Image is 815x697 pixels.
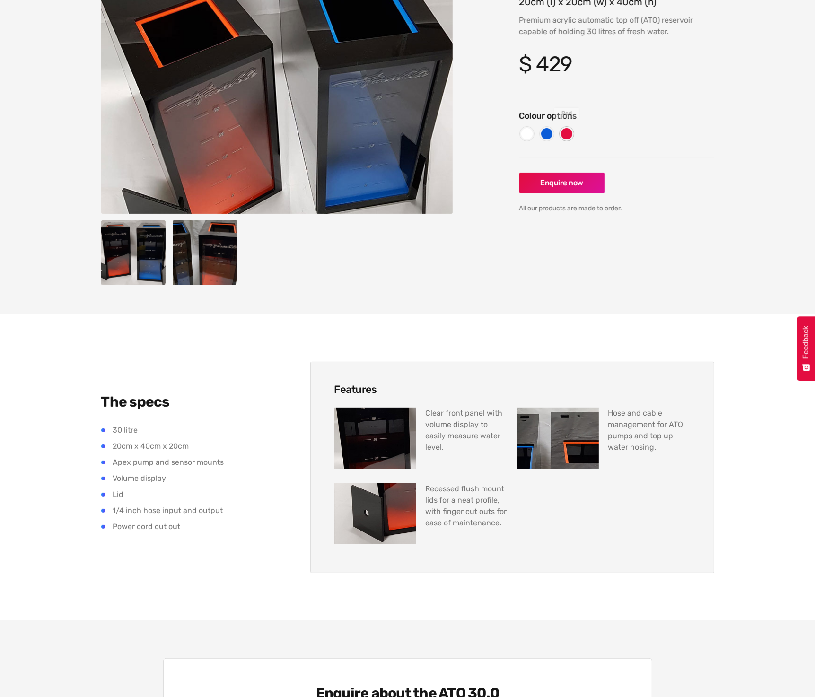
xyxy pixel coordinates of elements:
[173,220,237,285] a: open lightbox
[334,383,690,396] h4: Features
[608,408,690,469] p: Hose and cable management for ATO pumps and top up water hosing.
[173,220,237,285] img: Acrylic automatic top off reservoirs close up
[101,505,258,516] li: 1/4 inch hose input and output
[101,457,258,468] li: Apex pump and sensor mounts
[334,483,416,545] img: [ATO] Lids
[101,393,244,410] h3: The specs
[101,220,166,285] img: 30 litre ATO reservoirs front view
[519,15,714,37] p: Premium acrylic automatic top off (ATO) reservoir capable of holding 30 litres of fresh water.
[101,441,258,452] li: 20cm x 40cm x 20cm
[101,220,166,285] a: open lightbox
[426,408,508,469] p: Clear front panel with volume display to easily measure water level.
[101,489,258,500] li: Lid
[519,52,714,77] h4: $ 429
[802,326,810,359] span: Feedback
[426,483,508,545] p: Recessed flush mount lids for a neat profile, with finger cut outs for ease of maintenance.
[797,316,815,381] button: Feedback - Show survey
[334,408,416,469] img: [ATO] Volume Display
[519,203,714,214] div: All our products are made to order.
[517,408,599,469] img: [ATO] Cord Management
[101,521,258,532] li: Power cord cut out
[101,473,258,484] li: Volume display
[519,110,714,122] h6: Colour options
[561,110,572,116] div: Red
[519,173,605,193] a: Enquire now
[101,425,258,436] li: 30 litre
